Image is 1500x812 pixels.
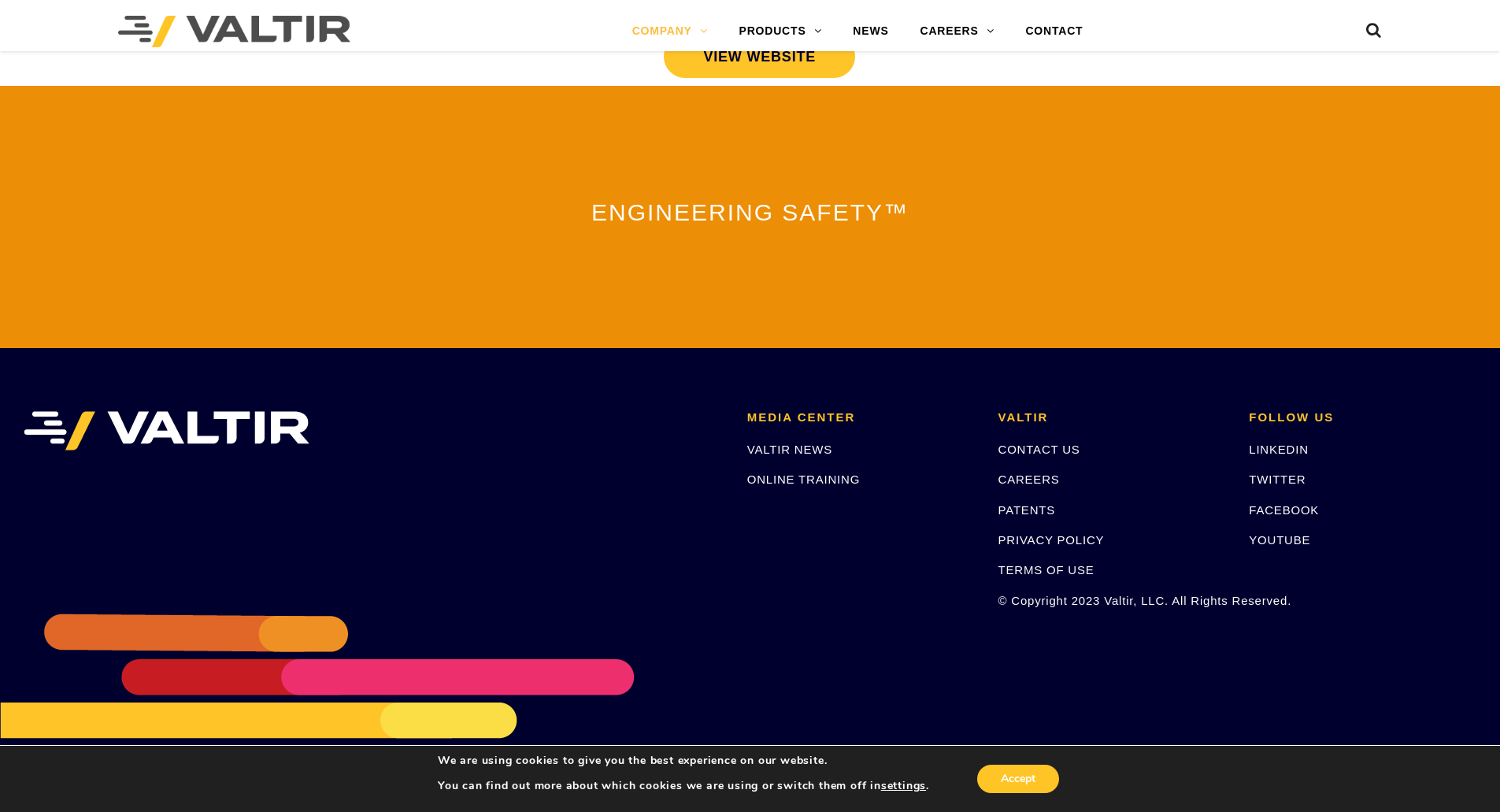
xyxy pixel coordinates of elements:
a: CONTACT [1009,16,1098,47]
img: Valtir [118,16,350,47]
a: CAREERS [998,473,1060,486]
p: We are using cookies to give you the best experience on our website. [438,754,929,768]
a: FACEBOOK [1249,503,1319,517]
h2: FOLLOW US [1249,411,1476,425]
a: ONLINE TRAINING [747,473,860,486]
a: LINKEDIN [1249,443,1309,456]
p: © Copyright 2023 Valtir, LLC. All Rights Reserved. [998,591,1226,610]
a: NEWS [837,16,904,47]
a: PATENTS [998,503,1056,517]
a: CONTACT US [998,443,1080,456]
span: ENGINEERING SAFETY™ [591,199,909,225]
a: PRODUCTS [724,16,838,47]
a: YOUTUBE [1249,533,1310,547]
a: COMPANY [617,16,724,47]
button: settings [881,779,926,793]
a: VIEW WEBSITE [664,35,855,78]
h2: VALTIR [998,411,1226,425]
a: TWITTER [1249,473,1306,486]
button: Accept [977,765,1059,793]
a: VALTIR NEWS [747,443,832,456]
h2: MEDIA CENTER [747,411,975,425]
p: You can find out more about which cookies we are using or switch them off in . [438,779,929,793]
a: CAREERS [905,16,1010,47]
img: VALTIR [24,411,309,450]
a: PRIVACY POLICY [998,533,1105,547]
a: TERMS OF USE [998,563,1094,577]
